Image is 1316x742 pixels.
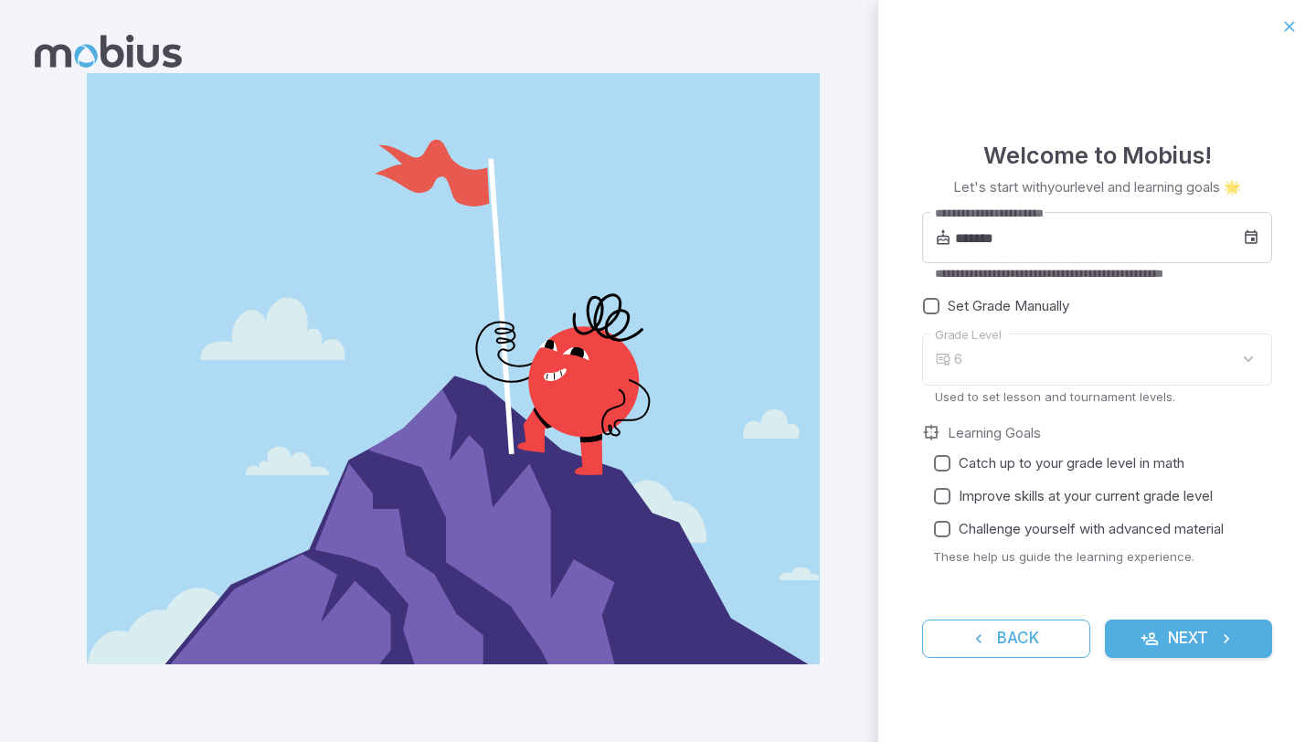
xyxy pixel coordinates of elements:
[954,334,1272,386] div: 6
[959,453,1184,473] span: Catch up to your grade level in math
[948,296,1069,316] span: Set Grade Manually
[922,620,1090,658] button: Back
[933,548,1272,565] p: These help us guide the learning experience.
[983,137,1212,174] h4: Welcome to Mobius!
[948,423,1041,443] label: Learning Goals
[959,519,1224,539] span: Challenge yourself with advanced material
[935,388,1259,405] p: Used to set lesson and tournament levels.
[935,326,1002,344] label: Grade Level
[1105,620,1273,658] button: Next
[87,73,820,664] img: student_2-illustration
[959,486,1213,506] span: Improve skills at your current grade level
[953,177,1241,197] p: Let's start with your level and learning goals 🌟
